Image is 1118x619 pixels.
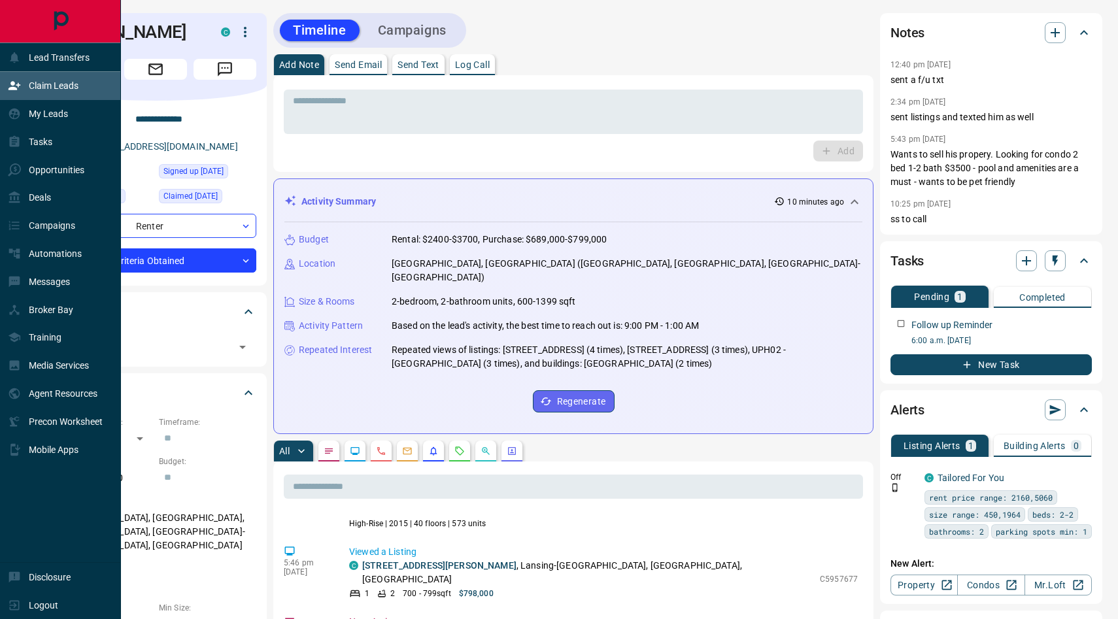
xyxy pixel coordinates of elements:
[362,559,813,586] p: , Lansing-[GEOGRAPHIC_DATA], [GEOGRAPHIC_DATA], [GEOGRAPHIC_DATA]
[90,141,238,152] a: [EMAIL_ADDRESS][DOMAIN_NAME]
[507,446,517,456] svg: Agent Actions
[820,573,858,585] p: C5957677
[957,292,962,301] p: 1
[996,525,1087,538] span: parking spots min: 1
[1032,508,1074,521] span: beds: 2-2
[159,189,256,207] div: Sun Oct 05 2025
[301,195,376,209] p: Activity Summary
[365,20,460,41] button: Campaigns
[890,22,924,43] h2: Notes
[284,190,862,214] div: Activity Summary10 minutes ago
[890,199,951,209] p: 10:25 pm [DATE]
[890,110,1092,124] p: sent listings and texted him as well
[390,588,395,599] p: 2
[349,561,358,570] div: condos.ca
[392,257,862,284] p: [GEOGRAPHIC_DATA], [GEOGRAPHIC_DATA] ([GEOGRAPHIC_DATA], [GEOGRAPHIC_DATA], [GEOGRAPHIC_DATA]-[GE...
[392,343,862,371] p: Repeated views of listings: [STREET_ADDRESS] (4 times), [STREET_ADDRESS] (3 times), UPH02 - [GEOG...
[1025,575,1092,595] a: Mr.Loft
[454,446,465,456] svg: Requests
[55,296,256,327] div: Tags
[890,354,1092,375] button: New Task
[890,245,1092,276] div: Tasks
[349,545,858,559] p: Viewed a Listing
[929,525,984,538] span: bathrooms: 2
[392,233,607,246] p: Rental: $2400-$3700, Purchase: $689,000-$799,000
[279,60,319,69] p: Add Note
[890,250,924,271] h2: Tasks
[481,446,491,456] svg: Opportunities
[1074,441,1079,450] p: 0
[890,394,1092,426] div: Alerts
[55,248,256,273] div: Criteria Obtained
[890,212,1092,226] p: ss to call
[904,441,960,450] p: Listing Alerts
[55,563,256,575] p: Motivation:
[392,295,576,309] p: 2-bedroom, 2-bathroom units, 600-1399 sqft
[890,17,1092,48] div: Notes
[403,588,450,599] p: 700 - 799 sqft
[376,446,386,456] svg: Calls
[787,196,844,208] p: 10 minutes ago
[299,343,372,357] p: Repeated Interest
[221,27,230,37] div: condos.ca
[194,59,256,80] span: Message
[890,557,1092,571] p: New Alert:
[890,471,917,483] p: Off
[968,441,974,450] p: 1
[349,518,486,529] p: High-Rise | 2015 | 40 floors | 573 units
[299,257,335,271] p: Location
[55,214,256,238] div: Renter
[324,446,334,456] svg: Notes
[163,165,224,178] span: Signed up [DATE]
[911,335,1092,346] p: 6:00 a.m. [DATE]
[398,60,439,69] p: Send Text
[284,567,330,577] p: [DATE]
[365,588,369,599] p: 1
[159,602,256,614] p: Min Size:
[55,377,256,409] div: Criteria
[914,292,949,301] p: Pending
[392,319,699,333] p: Based on the lead's activity, the best time to reach out is: 9:00 PM - 1:00 AM
[159,164,256,182] div: Sun Oct 05 2025
[299,319,363,333] p: Activity Pattern
[233,338,252,356] button: Open
[455,60,490,69] p: Log Call
[1004,441,1066,450] p: Building Alerts
[890,135,946,144] p: 5:43 pm [DATE]
[957,575,1025,595] a: Condos
[284,558,330,567] p: 5:46 pm
[459,588,494,599] p: $798,000
[929,508,1021,521] span: size range: 450,1964
[299,295,355,309] p: Size & Rooms
[335,60,382,69] p: Send Email
[533,390,615,412] button: Regenerate
[159,416,256,428] p: Timeframe:
[890,97,946,107] p: 2:34 pm [DATE]
[362,560,517,571] a: [STREET_ADDRESS][PERSON_NAME]
[55,495,256,507] p: Areas Searched:
[163,190,218,203] span: Claimed [DATE]
[299,233,329,246] p: Budget
[55,507,256,556] p: [GEOGRAPHIC_DATA], [GEOGRAPHIC_DATA], [GEOGRAPHIC_DATA], [GEOGRAPHIC_DATA]-[GEOGRAPHIC_DATA], [GE...
[55,22,201,42] h1: [PERSON_NAME]
[280,20,360,41] button: Timeline
[890,483,900,492] svg: Push Notification Only
[279,446,290,456] p: All
[890,399,924,420] h2: Alerts
[890,575,958,595] a: Property
[929,491,1053,504] span: rent price range: 2160,5060
[938,473,1004,483] a: Tailored For You
[402,446,413,456] svg: Emails
[159,456,256,467] p: Budget:
[890,60,951,69] p: 12:40 pm [DATE]
[890,73,1092,87] p: sent a f/u txt
[428,446,439,456] svg: Listing Alerts
[350,446,360,456] svg: Lead Browsing Activity
[924,473,934,482] div: condos.ca
[890,148,1092,189] p: Wants to sell his propery. Looking for condo 2 bed 1-2 bath $3500 - pool and amenities are a must...
[124,59,187,80] span: Email
[1019,293,1066,302] p: Completed
[911,318,992,332] p: Follow up Reminder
